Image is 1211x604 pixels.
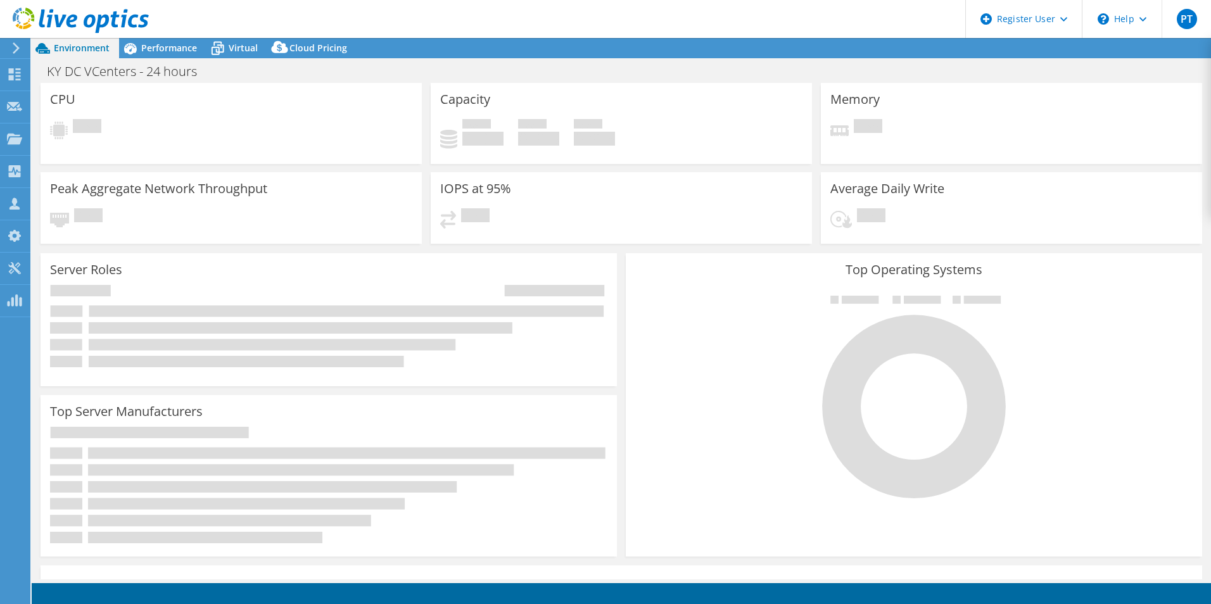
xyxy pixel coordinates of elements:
[41,65,217,79] h1: KY DC VCenters - 24 hours
[289,42,347,54] span: Cloud Pricing
[635,263,1193,277] h3: Top Operating Systems
[1177,9,1197,29] span: PT
[574,132,615,146] h4: 0 GiB
[857,208,885,225] span: Pending
[50,405,203,418] h3: Top Server Manufacturers
[50,263,122,277] h3: Server Roles
[229,42,258,54] span: Virtual
[830,182,944,196] h3: Average Daily Write
[574,119,602,132] span: Total
[518,132,559,146] h4: 0 GiB
[50,182,267,196] h3: Peak Aggregate Network Throughput
[50,92,75,106] h3: CPU
[854,119,882,136] span: Pending
[1098,13,1109,25] svg: \n
[462,132,504,146] h4: 0 GiB
[440,92,490,106] h3: Capacity
[73,119,101,136] span: Pending
[830,92,880,106] h3: Memory
[462,119,491,132] span: Used
[141,42,197,54] span: Performance
[54,42,110,54] span: Environment
[518,119,547,132] span: Free
[461,208,490,225] span: Pending
[74,208,103,225] span: Pending
[440,182,511,196] h3: IOPS at 95%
